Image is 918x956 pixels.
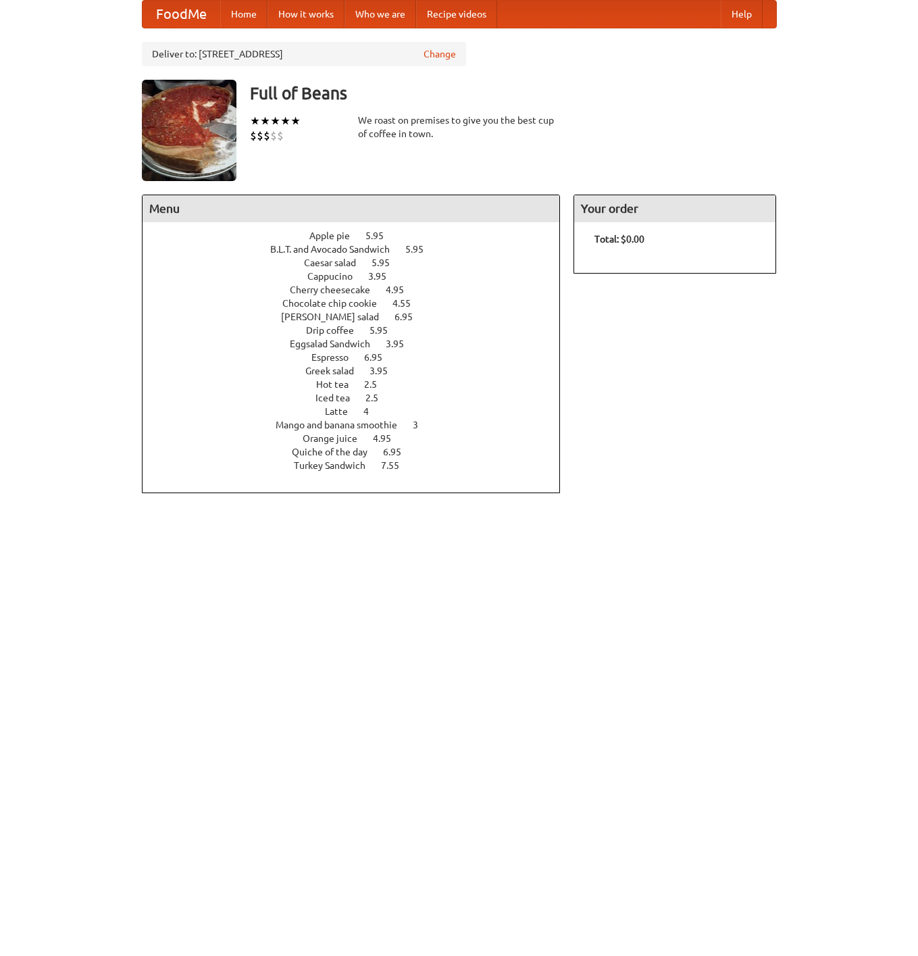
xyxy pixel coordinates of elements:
li: $ [250,128,257,143]
span: 4 [363,406,382,417]
span: Quiche of the day [292,447,381,457]
span: 3.95 [386,338,417,349]
span: Cherry cheesecake [290,284,384,295]
span: Mango and banana smoothie [276,420,411,430]
li: ★ [280,114,290,128]
a: Help [721,1,763,28]
span: Greek salad [305,366,367,376]
span: 4.95 [373,433,405,444]
span: 4.55 [392,298,424,309]
a: Latte 4 [325,406,394,417]
li: ★ [260,114,270,128]
span: 2.5 [364,379,390,390]
span: 3.95 [368,271,400,282]
a: Drip coffee 5.95 [306,325,413,336]
span: 5.95 [405,244,437,255]
a: Cherry cheesecake 4.95 [290,284,429,295]
span: 7.55 [381,460,413,471]
a: Caesar salad 5.95 [304,257,415,268]
span: Orange juice [303,433,371,444]
span: Latte [325,406,361,417]
a: Greek salad 3.95 [305,366,413,376]
a: Apple pie 5.95 [309,230,409,241]
a: Chocolate chip cookie 4.55 [282,298,436,309]
a: Mango and banana smoothie 3 [276,420,443,430]
span: 3.95 [369,366,401,376]
div: Deliver to: [STREET_ADDRESS] [142,42,466,66]
span: [PERSON_NAME] salad [281,311,392,322]
a: Recipe videos [416,1,497,28]
li: ★ [270,114,280,128]
a: Turkey Sandwich 7.55 [294,460,424,471]
span: 2.5 [365,393,392,403]
img: angular.jpg [142,80,236,181]
span: Iced tea [315,393,363,403]
a: Hot tea 2.5 [316,379,402,390]
span: 3 [413,420,432,430]
a: Who we are [345,1,416,28]
span: Drip coffee [306,325,367,336]
a: Quiche of the day 6.95 [292,447,426,457]
a: B.L.T. and Avocado Sandwich 5.95 [270,244,449,255]
a: [PERSON_NAME] salad 6.95 [281,311,438,322]
span: Espresso [311,352,362,363]
span: Chocolate chip cookie [282,298,390,309]
li: $ [263,128,270,143]
a: FoodMe [143,1,220,28]
span: B.L.T. and Avocado Sandwich [270,244,403,255]
h4: Your order [574,195,775,222]
span: 4.95 [386,284,417,295]
a: Cappucino 3.95 [307,271,411,282]
a: Change [424,47,456,61]
h4: Menu [143,195,560,222]
li: $ [257,128,263,143]
h3: Full of Beans [250,80,777,107]
span: Turkey Sandwich [294,460,379,471]
b: Total: $0.00 [594,234,644,245]
a: Eggsalad Sandwich 3.95 [290,338,429,349]
li: ★ [250,114,260,128]
span: Eggsalad Sandwich [290,338,384,349]
span: 6.95 [364,352,396,363]
a: Espresso 6.95 [311,352,407,363]
span: 6.95 [394,311,426,322]
a: Iced tea 2.5 [315,393,403,403]
span: Apple pie [309,230,363,241]
span: Cappucino [307,271,366,282]
li: ★ [290,114,301,128]
span: Hot tea [316,379,362,390]
span: 5.95 [372,257,403,268]
a: Home [220,1,267,28]
li: $ [277,128,284,143]
div: We roast on premises to give you the best cup of coffee in town. [358,114,561,141]
a: Orange juice 4.95 [303,433,416,444]
li: $ [270,128,277,143]
span: Caesar salad [304,257,369,268]
span: 5.95 [365,230,397,241]
a: How it works [267,1,345,28]
span: 6.95 [383,447,415,457]
span: 5.95 [369,325,401,336]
